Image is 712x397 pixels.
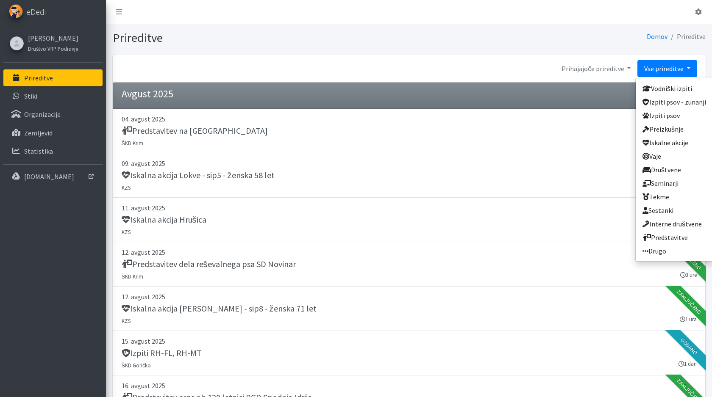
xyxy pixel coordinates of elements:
[637,60,697,77] a: Vse prireditve
[26,6,46,18] span: eDedi
[122,203,697,213] p: 11. avgust 2025
[122,140,144,146] small: ŠKD Krim
[28,45,78,52] small: Društvo VRP Podravje
[24,110,61,119] p: Organizacije
[113,242,706,287] a: 12. avgust 2025 Predstavitev dela reševalnega psa SD Novinar ŠKD Krim 3 ure Zaključeno
[3,88,103,105] a: Stiki
[3,168,103,185] a: [DOMAIN_NAME]
[122,362,151,369] small: ŠKD Goričko
[647,32,667,41] a: Domov
[3,106,103,123] a: Organizacije
[667,30,706,43] li: Prireditve
[28,43,78,53] a: Društvo VRP Podravje
[24,92,37,100] p: Stiki
[122,215,206,225] h5: Iskalna akcija Hrušica
[113,331,706,375] a: 15. avgust 2025 Izpiti RH-FL, RH-MT ŠKD Goričko 1 dan Oddano
[122,303,317,314] h5: Iskalna akcija [PERSON_NAME] - sip8 - ženska 71 let
[555,60,637,77] a: Prihajajoče prireditve
[122,114,697,124] p: 04. avgust 2025
[122,170,275,180] h5: Iskalna akcija Lokve - sip5 - ženska 58 let
[3,143,103,160] a: Statistika
[24,172,74,181] p: [DOMAIN_NAME]
[113,153,706,198] a: 09. avgust 2025 Iskalna akcija Lokve - sip5 - ženska 58 let KZS 4 ure Zaključeno
[122,292,697,302] p: 12. avgust 2025
[122,88,173,100] h4: Avgust 2025
[122,380,697,391] p: 16. avgust 2025
[3,124,103,141] a: Zemljevid
[122,126,268,136] h5: Predstavitev na [GEOGRAPHIC_DATA]
[122,317,131,324] small: KZS
[122,229,131,235] small: KZS
[122,348,202,358] h5: Izpiti RH-FL, RH-MT
[113,287,706,331] a: 12. avgust 2025 Iskalna akcija [PERSON_NAME] - sip8 - ženska 71 let KZS 1 ura Zaključeno
[3,69,103,86] a: Prireditve
[9,4,23,18] img: eDedi
[24,129,53,137] p: Zemljevid
[24,147,53,155] p: Statistika
[122,158,697,168] p: 09. avgust 2025
[113,198,706,242] a: 11. avgust 2025 Iskalna akcija Hrušica KZS 4 ure Oddano
[122,336,697,346] p: 15. avgust 2025
[113,109,706,153] a: 04. avgust 2025 Predstavitev na [GEOGRAPHIC_DATA] ŠKD Krim 2 uri Zaključeno
[113,30,406,45] h1: Prireditve
[122,184,131,191] small: KZS
[24,74,53,82] p: Prireditve
[122,247,697,257] p: 12. avgust 2025
[28,33,78,43] a: [PERSON_NAME]
[122,273,144,280] small: ŠKD Krim
[122,259,296,269] h5: Predstavitev dela reševalnega psa SD Novinar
